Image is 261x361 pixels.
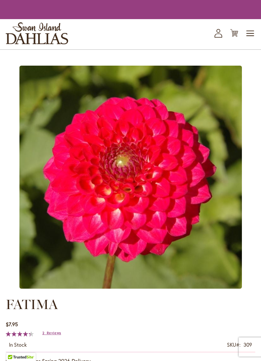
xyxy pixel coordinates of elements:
[19,66,242,289] img: main product photo
[5,338,23,356] iframe: Launch Accessibility Center
[6,296,58,313] span: FATIMA
[6,321,18,328] span: $7.95
[6,331,34,336] div: 87%
[6,22,68,44] a: store logo
[47,331,61,335] span: Reviews
[227,341,241,348] strong: SKU
[42,331,45,335] span: 2
[42,331,61,335] a: 2 Reviews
